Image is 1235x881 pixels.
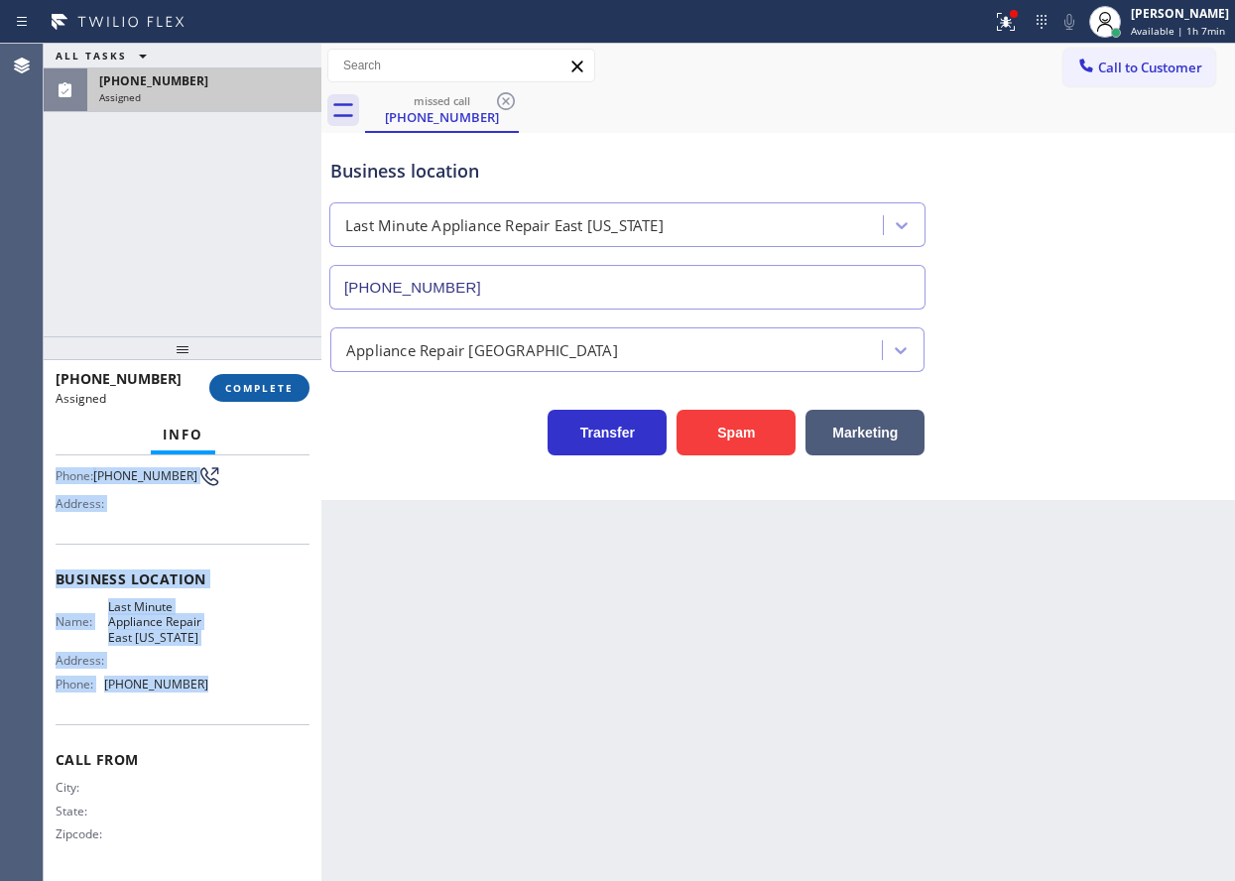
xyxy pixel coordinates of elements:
span: ALL TASKS [56,49,127,63]
span: Business location [56,569,309,588]
span: Zipcode: [56,826,108,841]
button: Call to Customer [1063,49,1215,86]
span: Phone: [56,468,93,483]
span: Phone: [56,677,104,692]
span: COMPLETE [225,381,294,395]
div: (929) 571-3576 [367,88,517,131]
span: Call to Customer [1098,59,1202,76]
div: [PERSON_NAME] [1131,5,1229,22]
button: Marketing [805,410,925,455]
span: Info [163,426,203,443]
span: [PHONE_NUMBER] [56,369,182,388]
span: Available | 1h 7min [1131,24,1225,38]
button: Spam [677,410,796,455]
span: Address: [56,496,108,511]
div: Last Minute Appliance Repair East [US_STATE] [345,214,664,237]
input: Search [328,50,594,81]
button: COMPLETE [209,374,309,402]
button: ALL TASKS [44,44,167,67]
div: missed call [367,93,517,108]
div: [PHONE_NUMBER] [367,108,517,126]
button: Transfer [548,410,667,455]
span: State: [56,804,108,818]
button: Info [151,416,215,454]
span: City: [56,780,108,795]
span: [PHONE_NUMBER] [93,468,197,483]
div: Appliance Repair [GEOGRAPHIC_DATA] [346,338,618,361]
button: Mute [1055,8,1083,36]
span: Call From [56,750,309,769]
span: [PHONE_NUMBER] [99,72,208,89]
span: Assigned [99,90,141,104]
input: Phone Number [329,265,926,310]
span: Address: [56,653,108,668]
span: Last Minute Appliance Repair East [US_STATE] [108,599,207,645]
div: Business location [330,158,925,185]
span: Assigned [56,390,106,407]
span: [PHONE_NUMBER] [104,677,208,692]
span: Name: [56,614,108,629]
